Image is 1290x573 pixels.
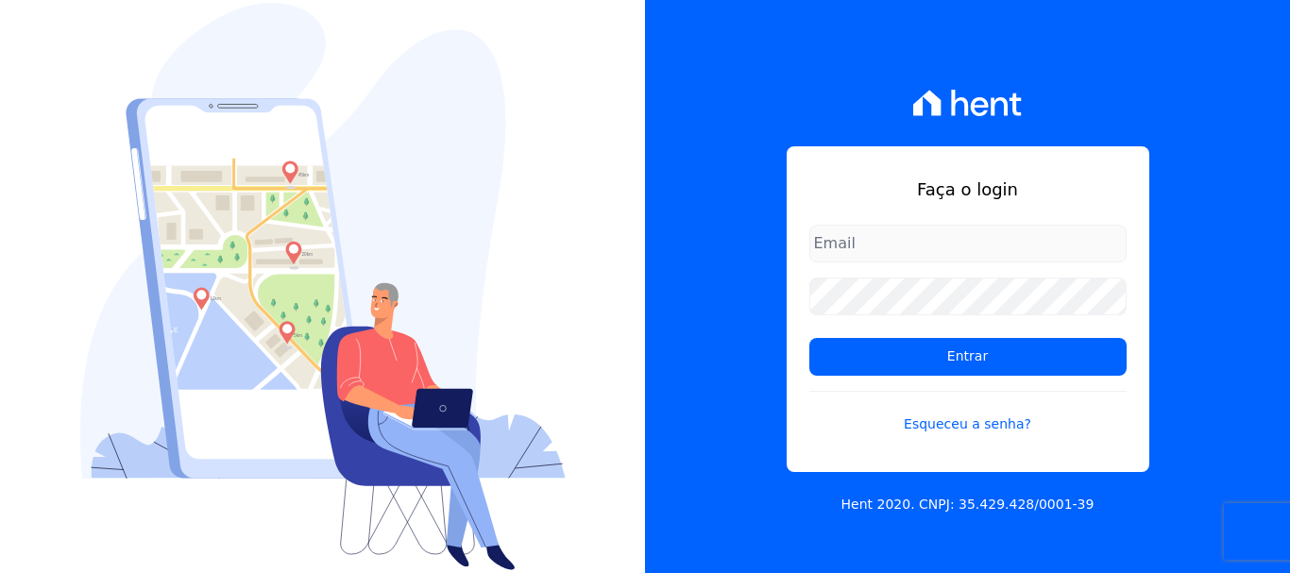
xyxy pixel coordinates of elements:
[809,177,1127,202] h1: Faça o login
[809,391,1127,434] a: Esqueceu a senha?
[80,3,566,570] img: Login
[809,225,1127,262] input: Email
[809,338,1127,376] input: Entrar
[841,495,1095,514] p: Hent 2020. CNPJ: 35.429.428/0001-39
